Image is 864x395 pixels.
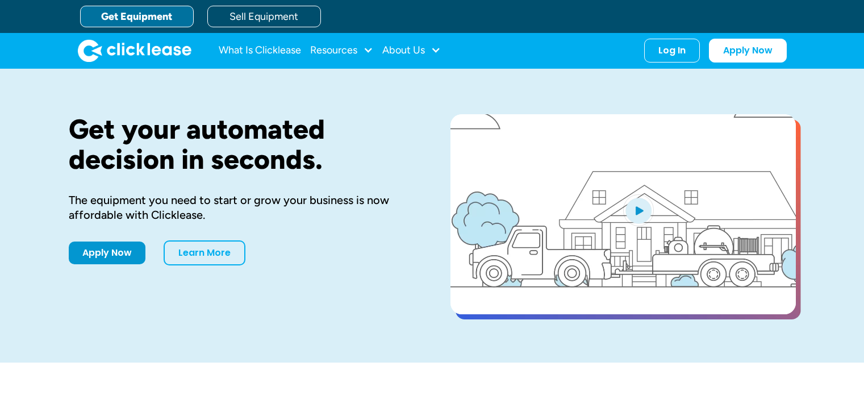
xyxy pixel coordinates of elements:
div: The equipment you need to start or grow your business is now affordable with Clicklease. [69,193,414,222]
div: About Us [382,39,441,62]
div: Log In [658,45,686,56]
a: Sell Equipment [207,6,321,27]
a: Apply Now [709,39,787,63]
img: Blue play button logo on a light blue circular background [623,194,654,226]
a: Learn More [164,240,245,265]
div: Resources [310,39,373,62]
a: open lightbox [450,114,796,314]
a: What Is Clicklease [219,39,301,62]
a: home [78,39,191,62]
a: Get Equipment [80,6,194,27]
img: Clicklease logo [78,39,191,62]
h1: Get your automated decision in seconds. [69,114,414,174]
a: Apply Now [69,242,145,264]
